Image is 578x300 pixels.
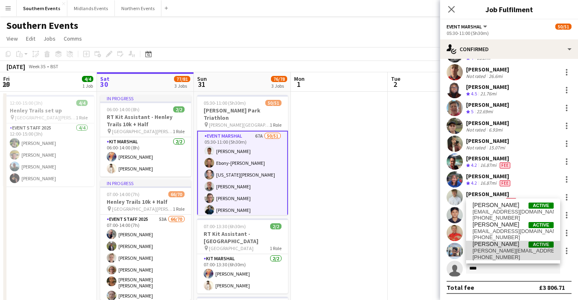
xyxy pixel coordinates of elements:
app-job-card: In progress06:00-14:00 (8h)2/2RT Kit Assistant - Henley Trails 10k + Half [GEOGRAPHIC_DATA][PERSO... [100,95,191,177]
div: Not rated [466,73,487,79]
span: jatilablake@hotmail.co.uk [473,209,554,215]
div: 12:00-15:00 (3h)4/4Henley Trails set up [GEOGRAPHIC_DATA][PERSON_NAME]1 RoleEvent Staff 20254/412... [3,95,94,186]
span: blake.goosen@runthrough.co.uk [473,248,554,254]
span: +447470762178 [473,254,554,261]
span: Active [529,222,554,228]
span: Connor Blake [473,221,519,228]
div: 15.07mi [487,145,507,151]
h3: RT Kit Assistant - [GEOGRAPHIC_DATA] [197,230,288,245]
span: Comms [64,35,82,42]
span: 5 [471,108,473,114]
div: £3 806.71 [539,283,565,291]
span: [GEOGRAPHIC_DATA] [209,245,254,251]
span: Fee [500,162,510,168]
span: 1 Role [173,128,185,134]
div: Total fee [447,283,474,291]
span: Sun [197,75,207,82]
span: 12:00-15:00 (3h) [10,100,43,106]
div: 7.61mi [487,198,504,204]
span: [GEOGRAPHIC_DATA][PERSON_NAME] [15,114,76,121]
span: 4 [471,55,473,61]
span: blake.connor04@gmail.com [473,228,554,235]
a: View [3,33,21,44]
button: Event Marshal [447,24,488,30]
div: Crew has different fees then in role [498,180,512,187]
span: 50/51 [555,24,572,30]
div: 16.87mi [479,162,498,169]
span: View [6,35,18,42]
div: Not rated [466,145,487,151]
app-card-role: Kit Marshal2/206:00-14:00 (8h)[PERSON_NAME][PERSON_NAME] [100,137,191,177]
a: Jobs [40,33,59,44]
div: Crew has different fees then in role [504,198,518,204]
span: Week 35 [27,63,47,69]
div: [DATE] [6,63,25,71]
button: Midlands Events [67,0,115,16]
span: Jatila Blake [473,202,519,209]
span: Sat [100,75,110,82]
span: 2/2 [173,106,185,112]
div: [PERSON_NAME] [466,101,509,108]
div: Not rated [466,198,487,204]
div: In progress [100,180,191,186]
div: Crew has different fees then in role [498,162,512,169]
span: 2 [390,80,400,89]
span: Fri [3,75,10,82]
div: 21.76mi [479,91,498,97]
span: +4407930983938 [473,215,554,221]
span: 1 Role [270,122,281,128]
h3: RT Kit Assistant - Henley Trails 10k + Half [100,113,191,128]
span: 05:30-11:00 (5h30m) [204,100,246,106]
button: Northern Events [115,0,161,16]
span: 4/4 [76,100,88,106]
h3: Job Fulfilment [440,4,578,15]
h3: [PERSON_NAME] Park Triathlon [197,107,288,121]
span: 1 Role [76,114,88,121]
span: 1 Role [270,245,281,251]
app-card-role: Event Staff 20254/412:00-15:00 (3h)[PERSON_NAME][PERSON_NAME][PERSON_NAME][PERSON_NAME] [3,123,94,186]
span: 30 [99,80,110,89]
span: 77/81 [174,76,190,82]
span: Active [529,203,554,209]
span: 07:00-13:30 (6h30m) [204,223,246,229]
span: 06:00-14:00 (8h) [107,106,140,112]
span: 07:00-14:00 (7h) [107,191,140,197]
span: 66/70 [168,191,185,197]
span: Event Marshal [447,24,482,30]
div: 05:30-11:00 (5h30m) [447,30,572,36]
a: Edit [23,33,39,44]
div: [PERSON_NAME] [466,137,509,145]
span: [GEOGRAPHIC_DATA][PERSON_NAME] [112,128,173,134]
span: 4/4 [82,76,93,82]
span: [PERSON_NAME][GEOGRAPHIC_DATA] [209,122,270,128]
h3: Henley Trails 10k + Half [100,198,191,205]
span: Fee [500,180,510,186]
a: Comms [60,33,85,44]
app-job-card: 07:00-13:30 (6h30m)2/2RT Kit Assistant - [GEOGRAPHIC_DATA] [GEOGRAPHIC_DATA]1 RoleKit Marshal2/20... [197,218,288,294]
div: [PERSON_NAME] [466,190,518,198]
app-job-card: 05:30-11:00 (5h30m)50/51[PERSON_NAME] Park Triathlon [PERSON_NAME][GEOGRAPHIC_DATA]1 RoleEvent Ma... [197,95,288,215]
span: Edit [26,35,35,42]
h1: Southern Events [6,19,78,32]
div: [PERSON_NAME] [466,83,509,91]
div: 1 Job [82,83,93,89]
button: Southern Events [17,0,67,16]
span: 1 Role [173,206,185,212]
app-job-card: In progress07:00-14:00 (7h)66/70Henley Trails 10k + Half [GEOGRAPHIC_DATA][PERSON_NAME]1 RoleEven... [100,180,191,300]
span: 76/78 [271,76,287,82]
span: 4.2 [471,180,477,186]
div: [PERSON_NAME] [466,66,509,73]
h3: Henley Trails set up [3,107,94,114]
div: 3 Jobs [271,83,287,89]
span: Blake Goosen [473,241,519,248]
div: Confirmed [440,39,578,59]
span: 4.5 [471,91,477,97]
div: Not rated [466,127,487,133]
span: Tue [391,75,400,82]
div: 6.93mi [487,127,504,133]
div: [PERSON_NAME] [466,119,509,127]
